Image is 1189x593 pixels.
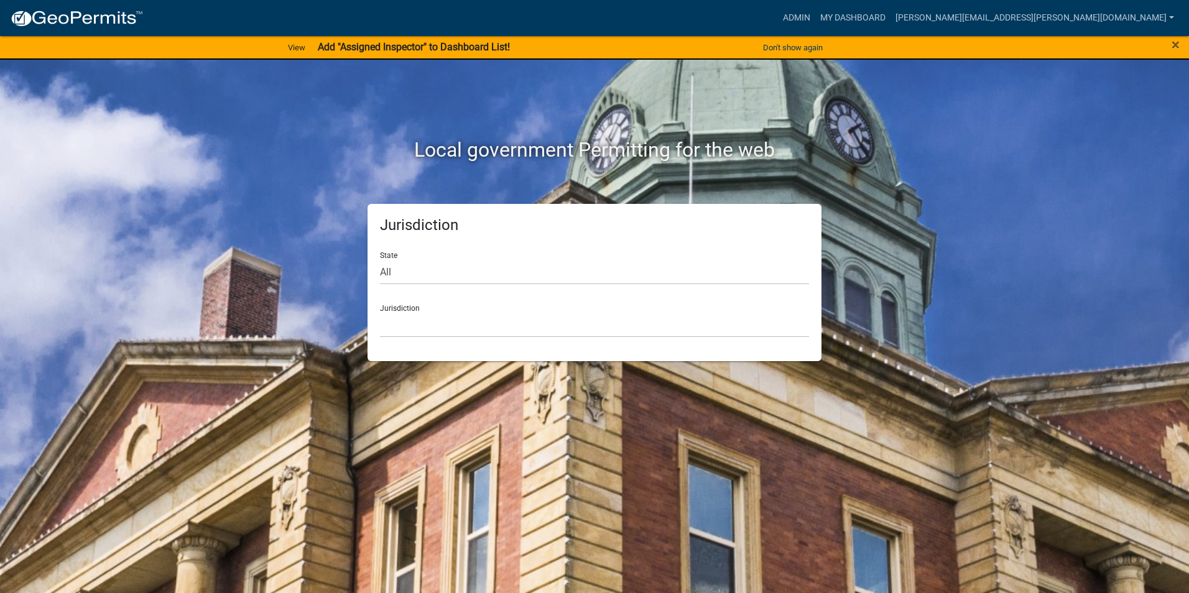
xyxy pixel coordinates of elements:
[1172,37,1180,52] button: Close
[758,37,828,58] button: Don't show again
[778,6,815,30] a: Admin
[380,216,809,234] h5: Jurisdiction
[249,138,940,162] h2: Local government Permitting for the web
[283,37,310,58] a: View
[318,41,510,53] strong: Add "Assigned Inspector" to Dashboard List!
[1172,36,1180,53] span: ×
[815,6,891,30] a: My Dashboard
[891,6,1179,30] a: [PERSON_NAME][EMAIL_ADDRESS][PERSON_NAME][DOMAIN_NAME]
